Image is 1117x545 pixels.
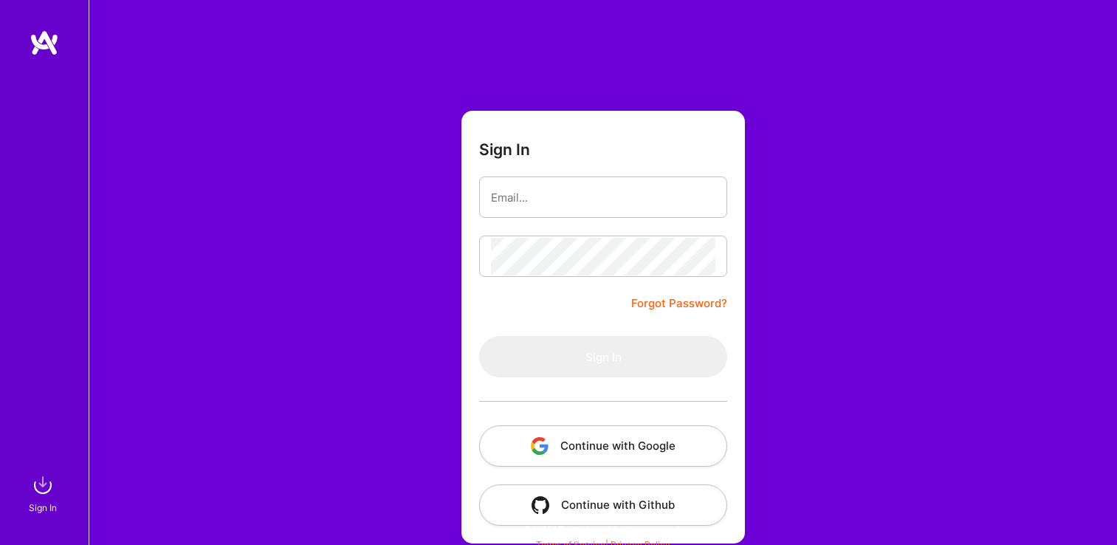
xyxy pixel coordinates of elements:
input: Email... [491,179,715,216]
a: sign inSign In [31,470,58,515]
div: Sign In [29,500,57,515]
a: Forgot Password? [631,295,727,312]
button: Continue with Google [479,425,727,467]
img: icon [532,496,549,514]
button: Continue with Github [479,484,727,526]
img: icon [531,437,549,455]
h3: Sign In [479,140,530,159]
img: logo [30,30,59,56]
button: Sign In [479,336,727,377]
img: sign in [28,470,58,500]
